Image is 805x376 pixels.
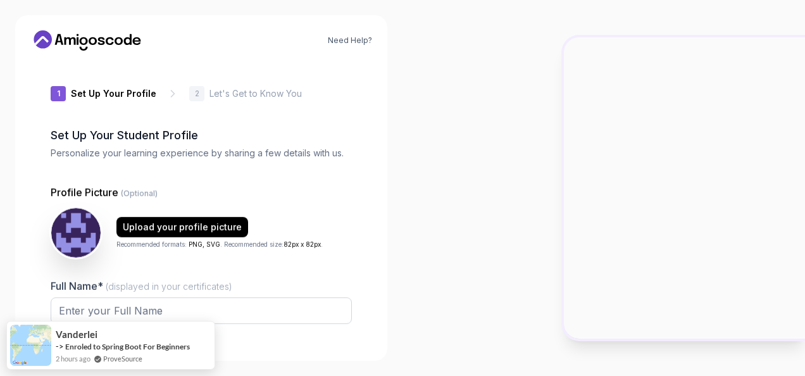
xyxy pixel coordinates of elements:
[123,220,242,233] div: Upload your profile picture
[51,280,232,292] label: Full Name*
[116,239,323,249] p: Recommended formats: . Recommended size: .
[564,37,805,338] img: Amigoscode Dashboard
[51,208,101,258] img: user profile image
[121,189,158,198] span: (Optional)
[10,325,51,366] img: provesource social proof notification image
[51,127,352,144] h2: Set Up Your Student Profile
[56,353,90,364] span: 2 hours ago
[209,87,302,100] p: Let's Get to Know You
[56,329,97,340] span: Vanderlei
[51,147,352,160] p: Personalize your learning experience by sharing a few details with us.
[116,216,248,237] button: Upload your profile picture
[195,90,199,97] p: 2
[57,90,60,97] p: 1
[103,353,142,364] a: ProveSource
[30,30,144,51] a: Home link
[328,35,372,46] a: Need Help?
[106,281,232,292] span: (displayed in your certificates)
[65,342,190,351] a: Enroled to Spring Boot For Beginners
[51,185,352,200] p: Profile Picture
[284,240,321,248] span: 82px x 82px
[56,341,64,351] span: ->
[189,240,220,248] span: PNG, SVG
[51,298,352,324] input: Enter your Full Name
[71,87,156,100] p: Set Up Your Profile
